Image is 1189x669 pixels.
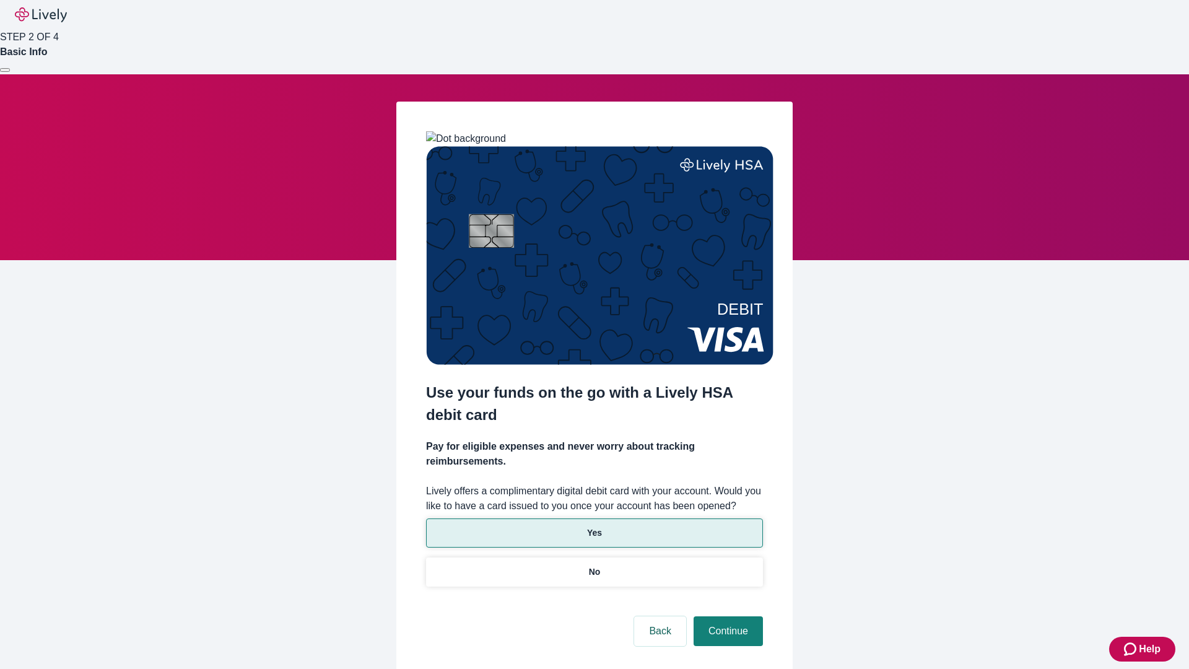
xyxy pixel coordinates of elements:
[426,557,763,587] button: No
[15,7,67,22] img: Lively
[426,382,763,426] h2: Use your funds on the go with a Lively HSA debit card
[634,616,686,646] button: Back
[589,566,601,579] p: No
[426,518,763,548] button: Yes
[587,527,602,540] p: Yes
[694,616,763,646] button: Continue
[1109,637,1175,662] button: Zendesk support iconHelp
[426,146,773,365] img: Debit card
[1124,642,1139,657] svg: Zendesk support icon
[426,131,506,146] img: Dot background
[426,439,763,469] h4: Pay for eligible expenses and never worry about tracking reimbursements.
[426,484,763,514] label: Lively offers a complimentary digital debit card with your account. Would you like to have a card...
[1139,642,1161,657] span: Help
